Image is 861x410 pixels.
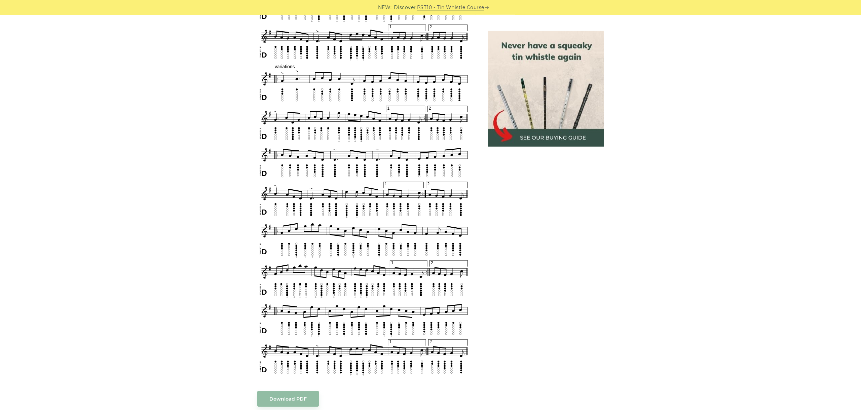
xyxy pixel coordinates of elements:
span: NEW: [378,4,392,11]
a: PST10 - Tin Whistle Course [417,4,484,11]
a: Download PDF [257,391,319,407]
span: Discover [394,4,416,11]
img: tin whistle buying guide [488,31,604,147]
